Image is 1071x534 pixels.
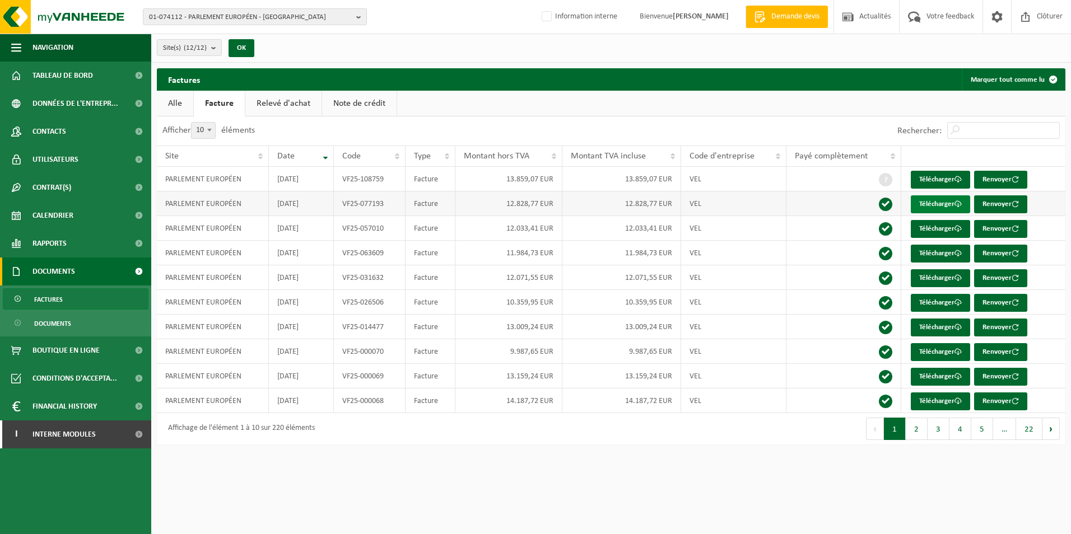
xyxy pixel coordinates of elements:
a: Demande devis [746,6,828,28]
span: Site [165,152,179,161]
td: Facture [406,191,455,216]
td: Facture [406,315,455,339]
span: Code d'entreprise [690,152,755,161]
td: VEL [681,388,787,413]
td: VEL [681,167,787,191]
button: Marquer tout comme lu [962,68,1064,91]
span: Interne modules [32,420,96,448]
td: VEL [681,290,787,315]
a: Télécharger [911,368,970,386]
span: Site(s) [163,40,207,57]
span: Factures [34,289,63,310]
td: 11.984,73 EUR [562,241,681,265]
td: 12.828,77 EUR [455,191,562,216]
td: 13.159,24 EUR [562,364,681,388]
span: I [11,420,21,448]
span: Financial History [32,392,97,420]
td: VF25-000068 [334,388,406,413]
span: Boutique en ligne [32,336,100,364]
span: … [993,418,1016,440]
td: VF25-057010 [334,216,406,241]
strong: [PERSON_NAME] [673,12,729,21]
td: VF25-000069 [334,364,406,388]
td: PARLEMENT EUROPÉEN [157,290,269,315]
button: Renvoyer [974,269,1027,287]
td: 14.187,72 EUR [455,388,562,413]
button: 01-074112 - PARLEMENT EUROPÉEN - [GEOGRAPHIC_DATA] [143,8,367,25]
td: VF25-077193 [334,191,406,216]
button: Renvoyer [974,195,1027,213]
td: [DATE] [269,364,334,388]
td: PARLEMENT EUROPÉEN [157,191,269,216]
td: PARLEMENT EUROPÉEN [157,388,269,413]
td: VF25-000070 [334,339,406,364]
span: Documents [32,257,75,285]
div: Affichage de l'élément 1 à 10 sur 220 éléments [162,419,315,439]
a: Télécharger [911,220,970,238]
td: 12.071,55 EUR [455,265,562,290]
span: Payé complètement [795,152,868,161]
td: Facture [406,216,455,241]
button: OK [229,39,254,57]
td: VEL [681,241,787,265]
td: 12.828,77 EUR [562,191,681,216]
td: PARLEMENT EUROPÉEN [157,241,269,265]
td: Facture [406,388,455,413]
button: Renvoyer [974,368,1027,386]
td: [DATE] [269,315,334,339]
button: Renvoyer [974,294,1027,312]
a: Télécharger [911,171,970,189]
td: Facture [406,265,455,290]
span: Données de l'entrepr... [32,90,118,118]
button: Renvoyer [974,318,1027,336]
td: [DATE] [269,191,334,216]
button: 22 [1016,418,1042,440]
span: Montant hors TVA [464,152,529,161]
td: PARLEMENT EUROPÉEN [157,265,269,290]
a: Télécharger [911,343,970,361]
td: PARLEMENT EUROPÉEN [157,339,269,364]
a: Facture [194,91,245,116]
span: Rapports [32,229,67,257]
td: 12.071,55 EUR [562,265,681,290]
span: Calendrier [32,202,73,229]
span: Contacts [32,118,66,146]
button: 2 [906,418,928,440]
span: Demande devis [769,11,822,22]
h2: Factures [157,68,211,90]
span: Tableau de bord [32,62,93,90]
td: 10.359,95 EUR [455,290,562,315]
td: 12.033,41 EUR [455,216,562,241]
td: VEL [681,265,787,290]
td: [DATE] [269,290,334,315]
td: 12.033,41 EUR [562,216,681,241]
td: PARLEMENT EUROPÉEN [157,364,269,388]
span: Navigation [32,34,73,62]
a: Télécharger [911,245,970,263]
td: VEL [681,364,787,388]
td: 11.984,73 EUR [455,241,562,265]
span: Date [277,152,295,161]
td: PARLEMENT EUROPÉEN [157,315,269,339]
td: [DATE] [269,167,334,191]
span: Montant TVA incluse [571,152,646,161]
a: Télécharger [911,392,970,410]
td: 13.159,24 EUR [455,364,562,388]
td: 13.009,24 EUR [562,315,681,339]
td: Facture [406,364,455,388]
label: Rechercher: [897,127,942,135]
span: Code [342,152,361,161]
a: Télécharger [911,294,970,312]
span: 01-074112 - PARLEMENT EUROPÉEN - [GEOGRAPHIC_DATA] [149,9,352,26]
td: VEL [681,315,787,339]
a: Factures [3,288,148,310]
td: [DATE] [269,265,334,290]
td: Facture [406,290,455,315]
span: Contrat(s) [32,174,71,202]
a: Télécharger [911,269,970,287]
td: Facture [406,167,455,191]
span: 10 [192,123,215,138]
a: Alle [157,91,193,116]
td: [DATE] [269,241,334,265]
button: Renvoyer [974,245,1027,263]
